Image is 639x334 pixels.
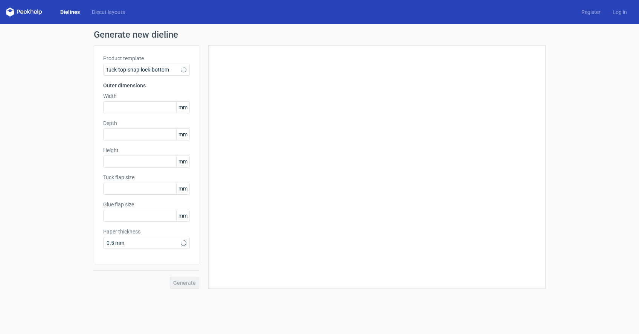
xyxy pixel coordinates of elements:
span: mm [176,129,189,140]
label: Height [103,146,190,154]
label: Glue flap size [103,201,190,208]
label: Product template [103,55,190,62]
span: tuck-top-snap-lock-bottom [107,66,181,73]
h1: Generate new dieline [94,30,546,39]
label: Tuck flap size [103,174,190,181]
label: Paper thickness [103,228,190,235]
a: Log in [607,8,633,16]
a: Dielines [54,8,86,16]
span: mm [176,102,189,113]
span: mm [176,156,189,167]
label: Width [103,92,190,100]
span: mm [176,183,189,194]
a: Register [575,8,607,16]
label: Depth [103,119,190,127]
a: Diecut layouts [86,8,131,16]
h3: Outer dimensions [103,82,190,89]
span: 0.5 mm [107,239,181,247]
span: mm [176,210,189,221]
